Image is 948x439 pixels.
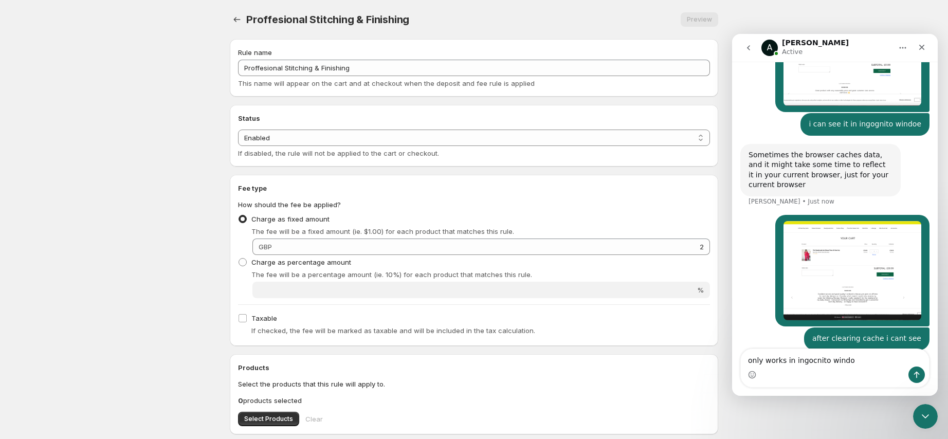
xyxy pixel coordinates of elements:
span: If disabled, the rule will not be applied to the cart or checkout. [238,149,439,157]
span: Taxable [251,314,277,322]
span: GBP [259,243,272,251]
span: This name will appear on the cart and at checkout when the deposit and fee rule is applied [238,79,535,87]
span: Rule name [238,48,272,57]
span: Charge as percentage amount [251,258,351,266]
span: Select Products [244,415,293,423]
p: Select the products that this rule will apply to. [238,379,710,389]
iframe: Intercom live chat [732,34,938,396]
span: % [697,286,704,294]
p: products selected [238,395,710,406]
p: The fee will be a percentage amount (ie. 10%) for each product that matches this rule. [251,269,710,280]
h2: Products [238,362,710,373]
button: Settings [230,12,244,27]
span: If checked, the fee will be marked as taxable and will be included in the tax calculation. [251,326,535,335]
span: The fee will be a fixed amount (ie. $1.00) for each product that matches this rule. [251,227,514,235]
iframe: Intercom live chat [913,404,938,429]
b: 0 [238,396,243,405]
button: Select Products [238,412,299,426]
h2: Status [238,113,710,123]
span: Charge as fixed amount [251,215,330,223]
span: Proffesional Stitching & Finishing [246,13,409,26]
h2: Fee type [238,183,710,193]
span: How should the fee be applied? [238,200,341,209]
